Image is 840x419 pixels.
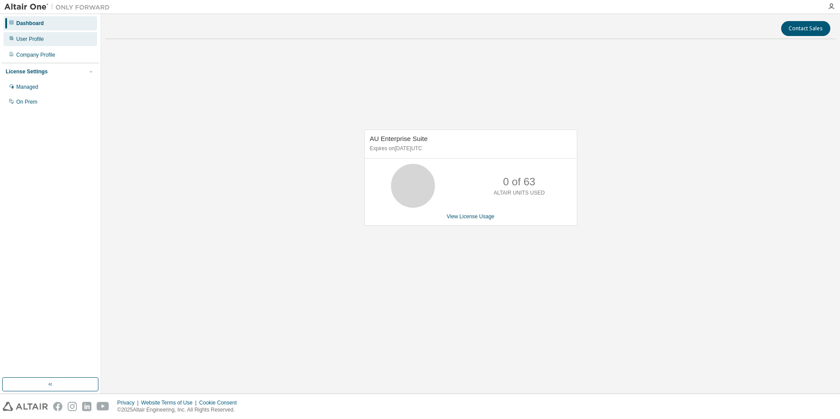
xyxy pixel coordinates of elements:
[117,406,242,414] p: © 2025 Altair Engineering, Inc. All Rights Reserved.
[97,402,109,411] img: youtube.svg
[16,83,38,90] div: Managed
[16,36,44,43] div: User Profile
[199,399,242,406] div: Cookie Consent
[370,145,569,152] p: Expires on [DATE] UTC
[82,402,91,411] img: linkedin.svg
[4,3,114,11] img: Altair One
[16,51,55,58] div: Company Profile
[370,135,428,142] span: AU Enterprise Suite
[781,21,830,36] button: Contact Sales
[53,402,62,411] img: facebook.svg
[16,20,44,27] div: Dashboard
[503,174,535,189] p: 0 of 63
[117,399,141,406] div: Privacy
[3,402,48,411] img: altair_logo.svg
[141,399,199,406] div: Website Terms of Use
[68,402,77,411] img: instagram.svg
[16,98,37,105] div: On Prem
[447,213,495,220] a: View License Usage
[6,68,47,75] div: License Settings
[494,189,545,197] p: ALTAIR UNITS USED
